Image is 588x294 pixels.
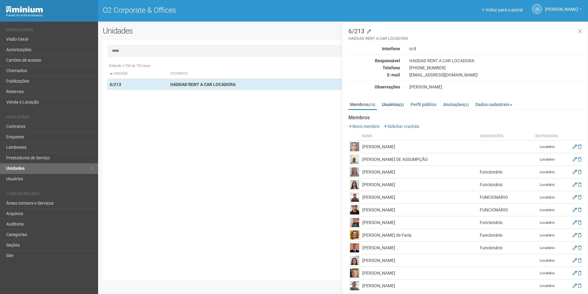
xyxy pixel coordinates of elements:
div: Painel do Administrador [6,13,93,18]
img: user.png [350,256,359,265]
td: Locatário [532,254,562,267]
a: Excluir membro [578,245,582,250]
td: Locatário [532,242,562,254]
a: Excluir membro [578,169,582,174]
img: user.png [350,218,359,227]
li: Operacional [6,28,93,34]
td: [PERSON_NAME] de Faria [361,229,478,242]
a: JS [532,4,542,14]
th: Ocupante: activate to sort column ascending [168,69,376,79]
th: Unidade: activate to sort column descending [107,69,168,79]
td: [PERSON_NAME] [361,280,478,292]
td: [PERSON_NAME] DE ASSUMPÇÃO [361,153,478,166]
td: [PERSON_NAME] [361,254,478,267]
a: Novo membro [348,124,379,129]
a: Editar membro [573,182,577,187]
a: Editar membro [573,258,577,263]
h3: 6/213 [348,28,583,41]
a: Dados cadastrais [474,100,514,109]
small: (2) [399,103,404,107]
td: Funcionário [478,166,532,178]
img: user.png [350,281,359,290]
div: [EMAIL_ADDRESS][DOMAIN_NAME] [405,72,588,78]
img: user.png [350,193,359,202]
a: Excluir membro [578,195,582,200]
td: [PERSON_NAME] [361,191,478,204]
a: Modificar a unidade [367,29,371,35]
th: Observações [478,132,532,141]
a: Perfil público [409,100,438,109]
li: Cadastros [6,115,93,121]
td: FUNCIONÁRIO [478,204,532,216]
td: Locatário [532,267,562,280]
a: Excluir membro [578,283,582,288]
h1: O2 Corporate & Offices [103,6,339,14]
a: Excluir membro [578,220,582,225]
small: HADDAD RENT A CAR LOCADORA [348,36,583,41]
td: [PERSON_NAME] [361,242,478,254]
a: Editar membro [573,169,577,174]
small: (13) [368,103,375,107]
a: Editar membro [573,144,577,149]
div: E-mail [344,72,405,78]
td: [PERSON_NAME] [361,216,478,229]
a: Excluir membro [578,207,582,212]
th: Nome [361,132,478,141]
a: Solicitar crachás [383,124,419,129]
td: Funcionário [478,178,532,191]
th: Responsável [532,132,562,141]
a: Excluir membro [578,144,582,149]
a: Voltar para o portal [482,7,523,12]
h2: Unidades [103,26,298,35]
a: Excluir membro [578,233,582,238]
img: user.png [350,180,359,189]
div: n/d [405,46,588,51]
td: Locatário [532,191,562,204]
img: Minium [6,6,43,13]
td: Locatário [532,204,562,216]
a: Usuários(2) [380,100,405,109]
a: Editar membro [573,220,577,225]
td: Locatário [532,141,562,153]
a: Editar membro [573,283,577,288]
td: Locatário [532,229,562,242]
td: [PERSON_NAME] [361,166,478,178]
span: Jeferson Souza [545,1,578,12]
td: Locatário [532,166,562,178]
td: Funcionário [478,229,532,242]
td: Locatário [532,280,562,292]
td: [PERSON_NAME] [361,204,478,216]
div: Exibindo 1-732 de 732 itens [107,63,579,69]
small: (2) [464,103,469,107]
div: Observações [344,84,405,90]
a: Editar membro [573,245,577,250]
strong: HADDAD RENT A CAR LOCADORA [170,82,236,87]
a: Editar membro [573,157,577,162]
div: Responsável [344,58,405,63]
td: Funcionário [478,216,532,229]
div: [PERSON_NAME] [405,84,588,90]
img: user.png [350,268,359,278]
td: [PERSON_NAME] [361,141,478,153]
img: user.png [350,155,359,164]
a: Excluir membro [578,157,582,162]
div: Telefone [344,65,405,71]
img: user.png [350,205,359,214]
div: Interfone [344,46,405,51]
img: user.png [350,231,359,240]
img: user.png [350,167,359,177]
a: Excluir membro [578,182,582,187]
td: [PERSON_NAME] [361,178,478,191]
a: [PERSON_NAME] [545,8,582,13]
strong: Membros [348,115,583,120]
div: [PHONE_NUMBER] [405,65,588,71]
a: Editar membro [573,271,577,276]
a: Editar membro [573,233,577,238]
td: [PERSON_NAME] [361,267,478,280]
a: Anotações(2) [442,100,470,109]
img: user.png [350,142,359,151]
a: Excluir membro [578,271,582,276]
img: user.png [350,243,359,252]
td: Locatário [532,178,562,191]
td: Funcionário [478,242,532,254]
